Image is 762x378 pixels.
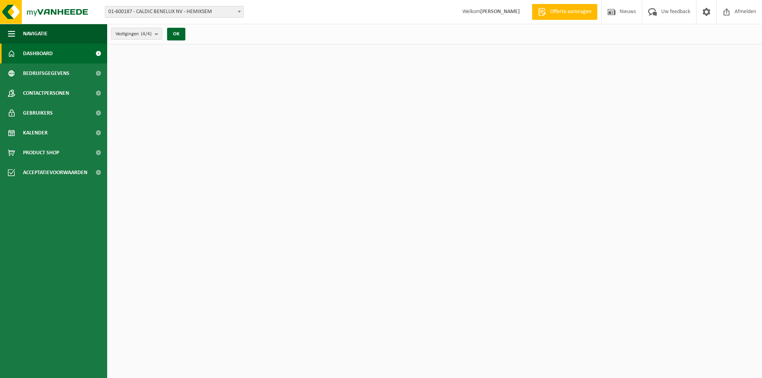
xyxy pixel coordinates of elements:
span: Offerte aanvragen [548,8,593,16]
button: OK [167,28,185,40]
button: Vestigingen(4/4) [111,28,162,40]
span: Navigatie [23,24,48,44]
strong: [PERSON_NAME] [480,9,520,15]
span: Product Shop [23,143,59,163]
span: Kalender [23,123,48,143]
span: Gebruikers [23,103,53,123]
span: 01-600187 - CALDIC BENELUX NV - HEMIKSEM [105,6,244,18]
span: Vestigingen [115,28,152,40]
span: Acceptatievoorwaarden [23,163,87,182]
span: Contactpersonen [23,83,69,103]
count: (4/4) [141,31,152,36]
a: Offerte aanvragen [532,4,597,20]
span: Dashboard [23,44,53,63]
span: Bedrijfsgegevens [23,63,69,83]
span: 01-600187 - CALDIC BENELUX NV - HEMIKSEM [105,6,243,17]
